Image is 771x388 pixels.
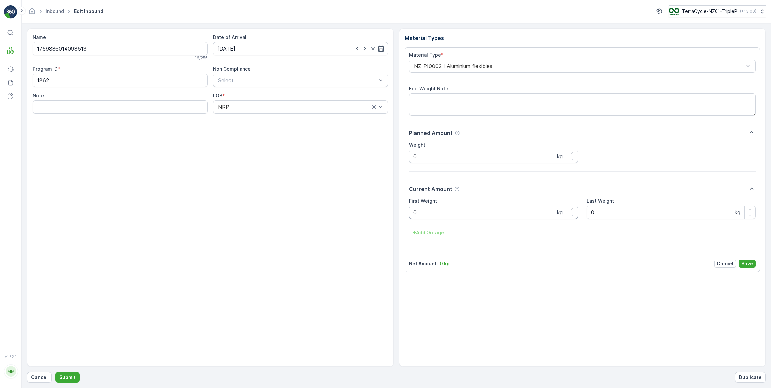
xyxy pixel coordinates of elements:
[6,366,16,377] div: MM
[682,8,737,15] p: TerraCycle-NZ01-TripleP
[33,66,58,72] label: Program ID
[669,8,679,15] img: TC_7kpGtVS.png
[735,372,766,383] button: Duplicate
[440,260,450,267] p: 0 kg
[409,129,453,137] p: Planned Amount
[669,5,766,17] button: TerraCycle-NZ01-TripleP(+13:00)
[409,86,448,91] label: Edit Weight Note
[557,152,563,160] p: kg
[4,355,17,359] span: v 1.52.1
[405,34,760,42] p: Material Types
[587,198,614,204] label: Last Weight
[213,42,388,55] input: dd/mm/yyyy
[33,34,46,40] label: Name
[739,374,762,381] p: Duplicate
[739,260,756,268] button: Save
[55,372,80,383] button: Submit
[31,374,48,381] p: Cancel
[413,229,444,236] p: + Add Outage
[409,52,441,58] label: Material Type
[213,93,222,98] label: LOB
[409,142,425,148] label: Weight
[46,8,64,14] a: Inbound
[218,76,377,84] p: Select
[409,185,452,193] p: Current Amount
[59,374,76,381] p: Submit
[33,93,44,98] label: Note
[557,208,563,216] p: kg
[27,372,52,383] button: Cancel
[409,198,437,204] label: First Weight
[4,360,17,383] button: MM
[409,227,448,238] button: +Add Outage
[455,130,460,136] div: Help Tooltip Icon
[409,260,438,267] p: Net Amount :
[735,208,740,216] p: kg
[213,34,246,40] label: Date of Arrival
[195,55,208,61] p: 16 / 255
[213,66,251,72] label: Non Compliance
[454,186,460,192] div: Help Tooltip Icon
[714,260,736,268] button: Cancel
[717,260,733,267] p: Cancel
[28,10,36,16] a: Homepage
[73,8,105,15] span: Edit Inbound
[4,5,17,19] img: logo
[740,9,756,14] p: ( +13:00 )
[741,260,753,267] p: Save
